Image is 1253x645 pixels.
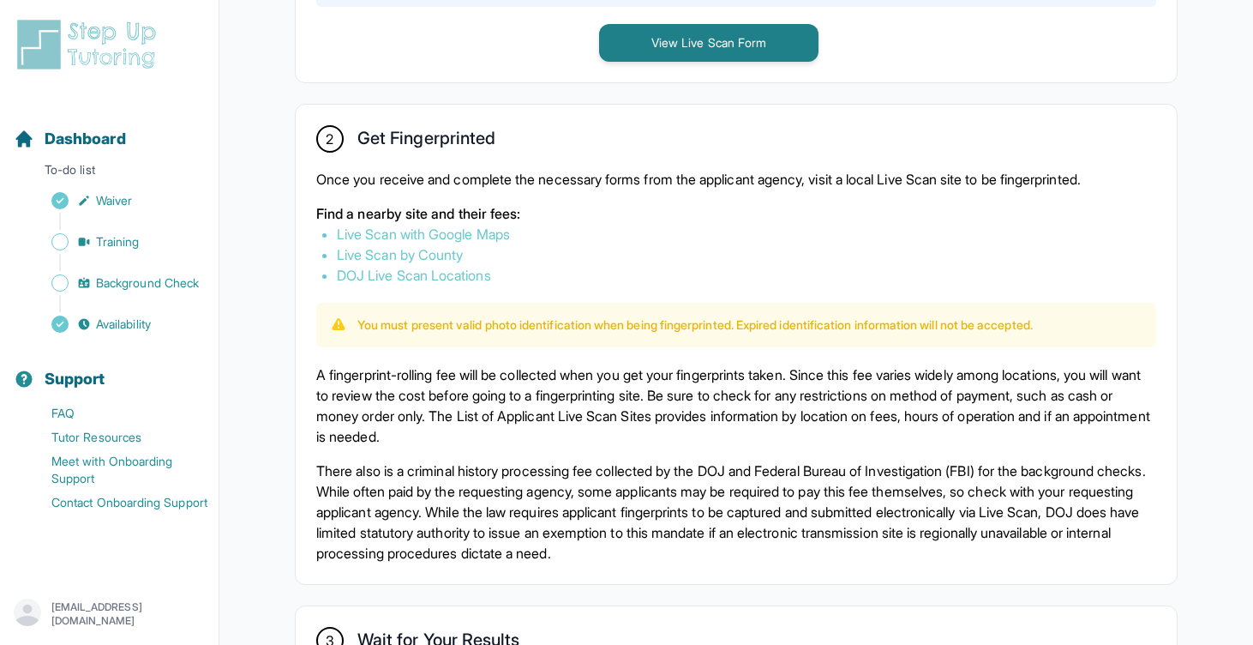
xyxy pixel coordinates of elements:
a: Availability [14,312,219,336]
span: 2 [326,129,333,149]
a: DOJ Live Scan Locations [337,267,491,284]
a: Waiver [14,189,219,213]
a: Live Scan by County [337,246,463,263]
a: Tutor Resources [14,425,219,449]
p: To-do list [7,161,212,185]
span: Availability [96,316,151,333]
p: You must present valid photo identification when being fingerprinted. Expired identification info... [357,316,1033,334]
h2: Get Fingerprinted [357,128,495,155]
p: Once you receive and complete the necessary forms from the applicant agency, visit a local Live S... [316,169,1156,190]
span: Waiver [96,192,132,209]
a: FAQ [14,401,219,425]
button: [EMAIL_ADDRESS][DOMAIN_NAME] [14,599,205,630]
a: Meet with Onboarding Support [14,449,219,491]
button: View Live Scan Form [599,24,818,62]
a: Background Check [14,271,219,295]
span: Background Check [96,274,199,292]
p: A fingerprint-rolling fee will be collected when you get your fingerprints taken. Since this fee ... [316,365,1156,447]
a: Training [14,230,219,254]
span: Dashboard [45,127,126,151]
span: Support [45,367,105,391]
span: Training [96,233,140,250]
a: View Live Scan Form [599,33,818,51]
p: Find a nearby site and their fees: [316,203,1156,224]
a: Dashboard [14,127,126,151]
button: Dashboard [7,99,212,158]
p: [EMAIL_ADDRESS][DOMAIN_NAME] [51,600,205,628]
p: There also is a criminal history processing fee collected by the DOJ and Federal Bureau of Invest... [316,461,1156,564]
img: logo [14,17,166,72]
a: Contact Onboarding Support [14,491,219,515]
a: Live Scan with Google Maps [337,226,510,243]
button: Support [7,340,212,398]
